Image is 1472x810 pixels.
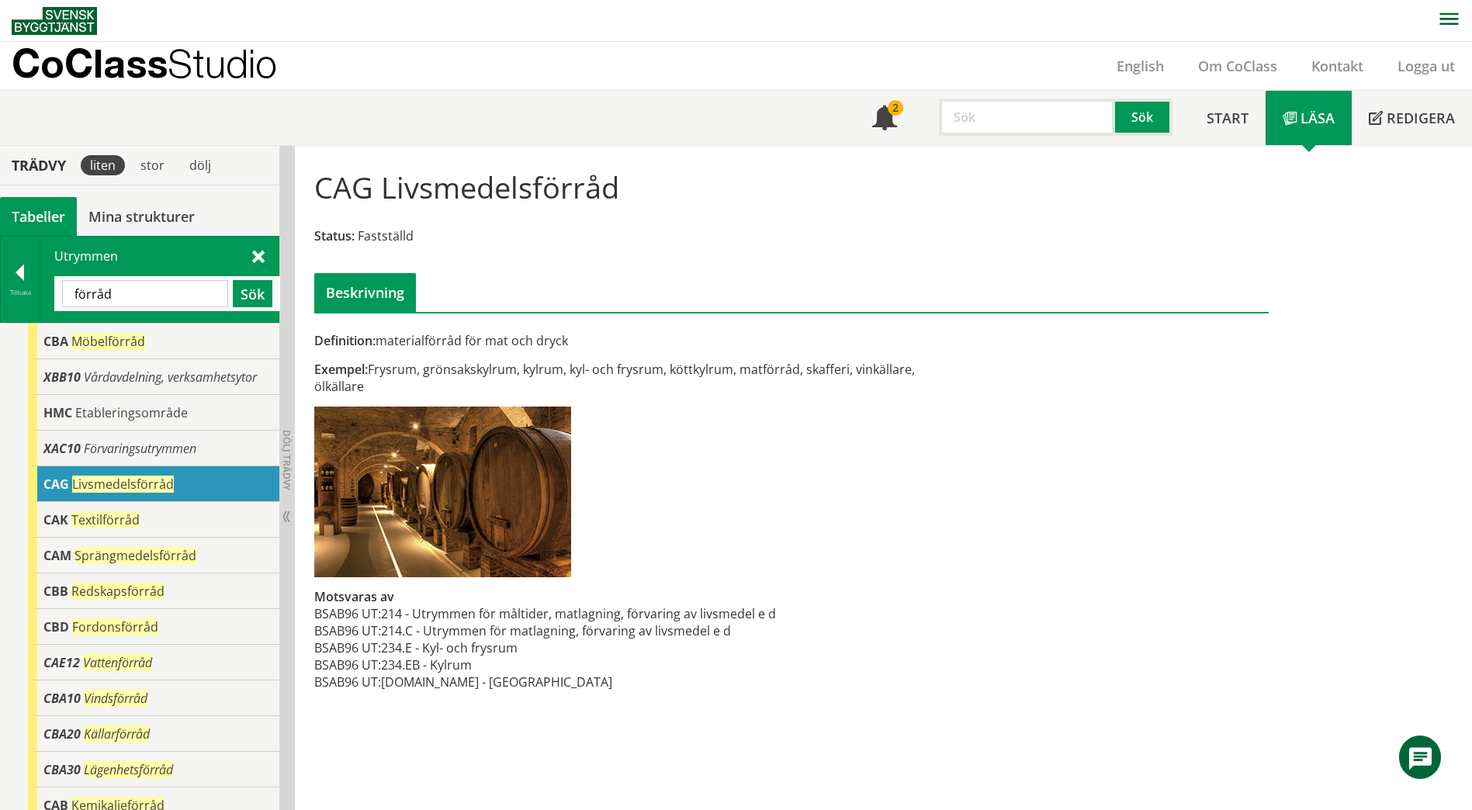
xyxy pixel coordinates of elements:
span: Definition: [314,332,376,349]
td: 214.C - Utrymmen för matlagning, förvaring av livsmedel e d [381,622,776,639]
span: CAK [43,511,68,528]
p: CoClass [12,54,277,72]
span: Status: [314,227,355,244]
span: HMC [43,404,72,421]
span: Etableringsområde [75,404,188,421]
span: Dölj trädvy [280,430,293,490]
span: XBB10 [43,369,81,386]
div: materialförråd för mat och dryck [314,332,942,349]
td: BSAB96 UT: [314,656,381,673]
a: Start [1190,91,1266,145]
span: Förvaringsutrymmen [84,440,196,457]
div: Gå till informationssidan för CoClass Studio [28,609,279,645]
div: Gå till informationssidan för CoClass Studio [28,466,279,502]
span: Redigera [1387,109,1455,127]
span: Fastställd [358,227,414,244]
span: Start [1207,109,1249,127]
span: Sprängmedelsförråd [74,547,196,564]
span: Motsvaras av [314,588,394,605]
td: 234.E - Kyl- och frysrum [381,639,776,656]
span: Vattenförråd [83,654,152,671]
div: Gå till informationssidan för CoClass Studio [28,431,279,466]
div: Trädvy [3,157,74,174]
span: Fordonsförråd [72,618,158,635]
span: Studio [168,40,277,86]
span: CAE12 [43,654,80,671]
div: Gå till informationssidan för CoClass Studio [28,502,279,538]
span: CBD [43,618,69,635]
a: Om CoClass [1181,57,1294,75]
td: 214 - Utrymmen för måltider, matlagning, förvaring av livsmedel e d [381,605,776,622]
input: Sök [939,99,1115,136]
td: BSAB96 UT: [314,605,381,622]
div: Gå till informationssidan för CoClass Studio [28,573,279,609]
div: liten [81,155,125,175]
span: Stäng sök [252,247,265,264]
span: Notifikationer [872,107,897,132]
td: 234.EB - Kylrum [381,656,776,673]
td: BSAB96 UT: [314,639,381,656]
div: Gå till informationssidan för CoClass Studio [28,680,279,716]
div: Gå till informationssidan för CoClass Studio [28,395,279,431]
div: 2 [888,100,903,116]
td: BSAB96 UT: [314,673,381,691]
span: Textilförråd [71,511,140,528]
span: Källarförråd [84,725,150,742]
span: XAC10 [43,440,81,457]
button: Sök [1115,99,1172,136]
a: Logga ut [1380,57,1472,75]
span: CBA [43,333,68,350]
div: Utrymmen [40,237,279,322]
a: Läsa [1266,91,1352,145]
button: Sök [233,280,272,307]
div: Gå till informationssidan för CoClass Studio [28,645,279,680]
input: Sök [62,280,228,307]
div: Tillbaka [1,286,40,299]
a: Kontakt [1294,57,1380,75]
div: Gå till informationssidan för CoClass Studio [28,324,279,359]
span: Exempel: [314,361,368,378]
span: Vårdavdelning, verksamhetsytor [84,369,257,386]
img: cag-livsmedelsforrad.jpg [314,407,571,577]
span: Livsmedelsförråd [72,476,174,493]
h1: CAG Livsmedelsförråd [314,170,619,204]
span: Vindsförråd [84,690,147,707]
td: [DOMAIN_NAME] - [GEOGRAPHIC_DATA] [381,673,776,691]
img: Svensk Byggtjänst [12,7,97,35]
span: CBA10 [43,690,81,707]
a: CoClassStudio [12,42,310,90]
span: CBA30 [43,761,81,778]
div: Gå till informationssidan för CoClass Studio [28,359,279,395]
span: CBB [43,583,68,600]
div: stor [131,155,174,175]
span: Redskapsförråd [71,583,165,600]
a: Mina strukturer [77,197,206,236]
span: Lägenhetsförråd [84,761,173,778]
div: Gå till informationssidan för CoClass Studio [28,752,279,787]
span: Möbelförråd [71,333,145,350]
span: CAM [43,547,71,564]
a: Redigera [1352,91,1472,145]
a: 2 [855,91,914,145]
div: Gå till informationssidan för CoClass Studio [28,716,279,752]
div: Beskrivning [314,273,416,312]
span: Läsa [1301,109,1335,127]
td: BSAB96 UT: [314,622,381,639]
div: Frysrum, grönsakskylrum, kylrum, kyl- och frysrum, köttkylrum, matförråd, skafferi, vinkällare, ö... [314,361,942,395]
span: CBA20 [43,725,81,742]
span: CAG [43,476,69,493]
div: dölj [180,155,220,175]
a: English [1100,57,1181,75]
div: Gå till informationssidan för CoClass Studio [28,538,279,573]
